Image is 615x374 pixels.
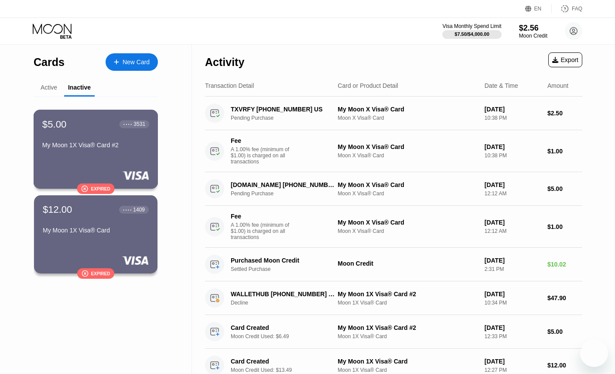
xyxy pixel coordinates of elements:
div: Inactive [68,84,91,91]
div: WALLETHUB [PHONE_NUMBER] US [231,291,336,298]
div: Moon Credit Used: $6.49 [231,333,344,339]
div: Moon 1X Visa® Card [338,300,477,306]
div: $5.00● ● ● ●3531My Moon 1X Visa® Card #2Expired [34,110,157,188]
div: $5.00 [547,328,582,335]
div: Card Created [231,324,336,331]
div:  [82,270,89,277]
div: Fee [231,137,292,144]
div: ● ● ● ● [123,123,132,125]
div: Active [41,84,57,91]
div: $2.56 [519,24,547,33]
div: Moon Credit [519,33,547,39]
div: Expired [91,186,110,191]
div: Date & Time [485,82,518,89]
div: Visa Monthly Spend Limit [442,23,501,29]
div: $5.00 [547,185,582,192]
div: Moon Credit Used: $13.49 [231,367,344,373]
div: 12:33 PM [485,333,540,339]
div: $2.50 [547,110,582,117]
div: FAQ [552,4,582,13]
div: My Moon X Visa® Card [338,219,477,226]
div: $2.56Moon Credit [519,24,547,39]
div: [DOMAIN_NAME] [PHONE_NUMBER] USPending PurchaseMy Moon X Visa® CardMoon X Visa® Card[DATE]12:12 A... [205,172,582,206]
div: 12:12 AM [485,228,540,234]
div: Card Created [231,358,336,365]
div: Pending Purchase [231,190,344,197]
div: Moon 1X Visa® Card [338,367,477,373]
div: [DATE] [485,324,540,331]
div: 3531 [133,121,145,127]
div: Cards [34,56,65,69]
div: TXVRFY [PHONE_NUMBER] USPending PurchaseMy Moon X Visa® CardMoon X Visa® Card[DATE]10:38 PM$2.50 [205,97,582,130]
div: $12.00 [547,362,582,369]
div: Card or Product Detail [338,82,398,89]
div: A 1.00% fee (minimum of $1.00) is charged on all transactions [231,146,296,165]
div: $12.00● ● ● ●1409My Moon 1X Visa® CardExpired [34,195,157,274]
div: $7.50 / $4,000.00 [454,31,489,37]
div: 10:38 PM [485,115,540,121]
div: My Moon 1X Visa® Card [338,358,477,365]
div: $10.02 [547,261,582,268]
div: My Moon X Visa® Card [338,181,477,188]
div: FAQ [572,6,582,12]
div: Card CreatedMoon Credit Used: $6.49My Moon 1X Visa® Card #2Moon 1X Visa® Card[DATE]12:33 PM$5.00 [205,315,582,349]
div: FeeA 1.00% fee (minimum of $1.00) is charged on all transactionsMy Moon X Visa® CardMoon X Visa® ... [205,130,582,172]
div: Moon X Visa® Card [338,115,477,121]
div: New Card [123,59,150,66]
div: 12:27 PM [485,367,540,373]
div: $5.00 [42,118,67,130]
div: Export [552,56,578,63]
div: 10:38 PM [485,152,540,159]
div: My Moon 1X Visa® Card [43,227,149,234]
div: EN [534,6,542,12]
div: Moon X Visa® Card [338,228,477,234]
iframe: Button to launch messaging window [580,339,608,367]
div: [DOMAIN_NAME] [PHONE_NUMBER] US [231,181,336,188]
div: Pending Purchase [231,115,344,121]
div: $47.90 [547,294,582,301]
div: [DATE] [485,291,540,298]
div: Moon 1X Visa® Card [338,333,477,339]
div: ● ● ● ● [123,208,132,211]
div: [DATE] [485,358,540,365]
div: WALLETHUB [PHONE_NUMBER] USDeclineMy Moon 1X Visa® Card #2Moon 1X Visa® Card[DATE]10:34 PM$47.90 [205,281,582,315]
div: New Card [106,53,158,71]
div: EN [525,4,552,13]
div: [DATE] [485,106,540,113]
div: My Moon X Visa® Card [338,143,477,150]
div: $12.00 [43,204,72,215]
div: Purchased Moon CreditSettled PurchaseMoon Credit[DATE]2:31 PM$10.02 [205,248,582,281]
div: My Moon 1X Visa® Card #2 [42,142,149,149]
div: Decline [231,300,344,306]
div: [DATE] [485,219,540,226]
div: My Moon 1X Visa® Card #2 [338,324,477,331]
div:  [81,185,88,192]
div: 12:12 AM [485,190,540,197]
div: 10:34 PM [485,300,540,306]
div: Export [548,52,582,67]
div: A 1.00% fee (minimum of $1.00) is charged on all transactions [231,222,296,240]
div: [DATE] [485,257,540,264]
div: Moon X Visa® Card [338,190,477,197]
div: [DATE] [485,143,540,150]
div: Amount [547,82,568,89]
div: Transaction Detail [205,82,254,89]
div: Visa Monthly Spend Limit$7.50/$4,000.00 [442,23,501,39]
div: $1.00 [547,148,582,155]
div: FeeA 1.00% fee (minimum of $1.00) is charged on all transactionsMy Moon X Visa® CardMoon X Visa® ... [205,206,582,248]
div: Purchased Moon Credit [231,257,336,264]
div: $1.00 [547,223,582,230]
div: Moon Credit [338,260,477,267]
div: Moon X Visa® Card [338,152,477,159]
div: My Moon X Visa® Card [338,106,477,113]
div: Expired [91,271,110,276]
div: Settled Purchase [231,266,344,272]
div: My Moon 1X Visa® Card #2 [338,291,477,298]
div: 2:31 PM [485,266,540,272]
div: Fee [231,213,292,220]
div: TXVRFY [PHONE_NUMBER] US [231,106,336,113]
